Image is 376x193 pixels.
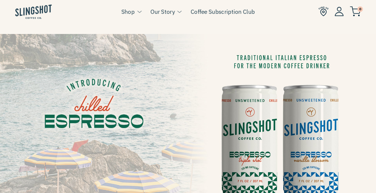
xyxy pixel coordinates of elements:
[191,7,255,16] a: Coffee Subscription Club
[151,7,175,16] a: Our Story
[350,8,361,15] a: 0
[350,6,361,16] img: cart
[319,6,329,16] img: Find Us
[357,6,363,12] span: 0
[121,7,135,16] a: Shop
[335,7,344,16] img: Account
